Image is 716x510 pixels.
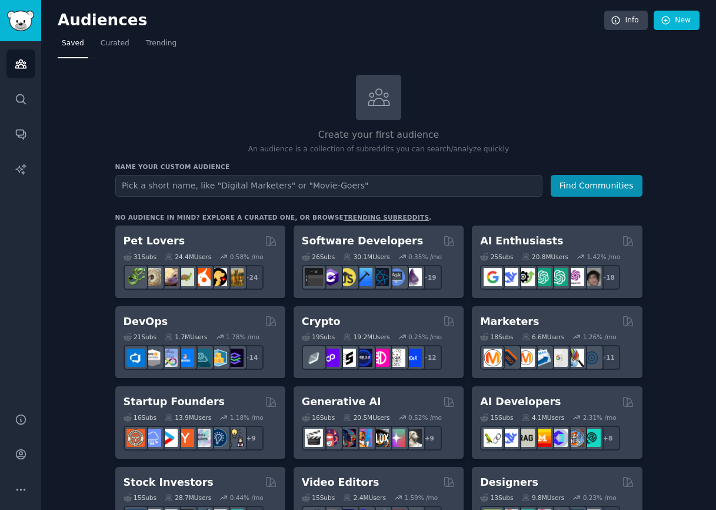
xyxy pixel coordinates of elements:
img: AskComputerScience [387,268,405,286]
h2: Startup Founders [124,395,225,409]
img: deepdream [338,429,356,447]
img: Rag [517,429,535,447]
div: 16 Sub s [302,413,335,422]
img: AItoolsCatalog [517,268,535,286]
div: 20.8M Users [522,253,568,261]
img: growmybusiness [225,429,244,447]
div: 9.8M Users [522,494,565,502]
img: ethfinance [305,349,323,367]
img: PlatformEngineers [225,349,244,367]
img: iOSProgramming [354,268,372,286]
img: software [305,268,323,286]
img: AIDevelopersSociety [582,429,601,447]
h2: DevOps [124,314,168,329]
div: + 24 [239,265,264,290]
h2: Audiences [58,11,604,30]
img: sdforall [354,429,372,447]
img: dogbreed [225,268,244,286]
img: defi_ [404,349,422,367]
img: reactnative [371,268,389,286]
div: 6.6M Users [522,333,565,341]
div: 20.5M Users [343,413,389,422]
img: ethstaker [338,349,356,367]
img: EntrepreneurRideAlong [126,429,145,447]
img: OpenSourceAI [550,429,568,447]
img: Entrepreneurship [209,429,227,447]
img: content_marketing [484,349,502,367]
div: No audience in mind? Explore a curated one, or browse . [115,213,432,221]
img: FluxAI [371,429,389,447]
div: 25 Sub s [480,253,513,261]
img: learnjavascript [338,268,356,286]
img: GummySearch logo [7,11,34,31]
img: aivideo [305,429,323,447]
div: 13.9M Users [165,413,211,422]
div: 15 Sub s [302,494,335,502]
div: 1.18 % /mo [230,413,264,422]
img: ycombinator [176,429,194,447]
h2: Create your first audience [115,128,642,143]
img: MarketingResearch [566,349,584,367]
div: 4.1M Users [522,413,565,422]
h2: Designers [480,475,538,490]
img: cockatiel [192,268,211,286]
img: azuredevops [126,349,145,367]
a: Trending [142,34,181,58]
h2: AI Enthusiasts [480,234,563,249]
img: starryai [387,429,405,447]
p: An audience is a collection of subreddits you can search/analyze quickly [115,144,642,155]
img: indiehackers [192,429,211,447]
div: 1.78 % /mo [226,333,259,341]
div: 1.26 % /mo [583,333,617,341]
div: + 18 [595,265,620,290]
div: 19.2M Users [343,333,389,341]
img: chatgpt_prompts_ [550,268,568,286]
div: 15 Sub s [124,494,156,502]
a: Saved [58,34,88,58]
div: 1.42 % /mo [587,253,620,261]
img: platformengineering [192,349,211,367]
div: 28.7M Users [165,494,211,502]
div: + 9 [417,426,442,451]
span: Curated [101,38,129,49]
div: 0.35 % /mo [408,253,442,261]
div: 18 Sub s [480,333,513,341]
a: Info [604,11,648,31]
div: 21 Sub s [124,333,156,341]
a: New [654,11,700,31]
h2: Software Developers [302,234,423,249]
img: CryptoNews [387,349,405,367]
div: 24.4M Users [165,253,211,261]
div: 26 Sub s [302,253,335,261]
span: Saved [62,38,84,49]
div: 0.52 % /mo [408,413,442,422]
img: Docker_DevOps [159,349,178,367]
h2: Marketers [480,314,539,329]
div: + 8 [595,426,620,451]
input: Pick a short name, like "Digital Marketers" or "Movie-Goers" [115,175,542,197]
img: GoogleGeminiAI [484,268,502,286]
h2: Crypto [302,314,341,329]
img: OnlineMarketing [582,349,601,367]
a: Curated [96,34,134,58]
div: + 14 [239,345,264,370]
img: AWS_Certified_Experts [143,349,161,367]
img: llmops [566,429,584,447]
img: dalle2 [321,429,339,447]
img: LangChain [484,429,502,447]
img: DeepSeek [500,268,518,286]
img: AskMarketing [517,349,535,367]
div: 15 Sub s [480,413,513,422]
div: + 19 [417,265,442,290]
h2: AI Developers [480,395,561,409]
div: + 9 [239,426,264,451]
h2: Generative AI [302,395,381,409]
img: SaaS [143,429,161,447]
img: herpetology [126,268,145,286]
img: DeepSeek [500,429,518,447]
img: aws_cdk [209,349,227,367]
img: Emailmarketing [533,349,551,367]
img: web3 [354,349,372,367]
h2: Video Editors [302,475,379,490]
div: 1.7M Users [165,333,208,341]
